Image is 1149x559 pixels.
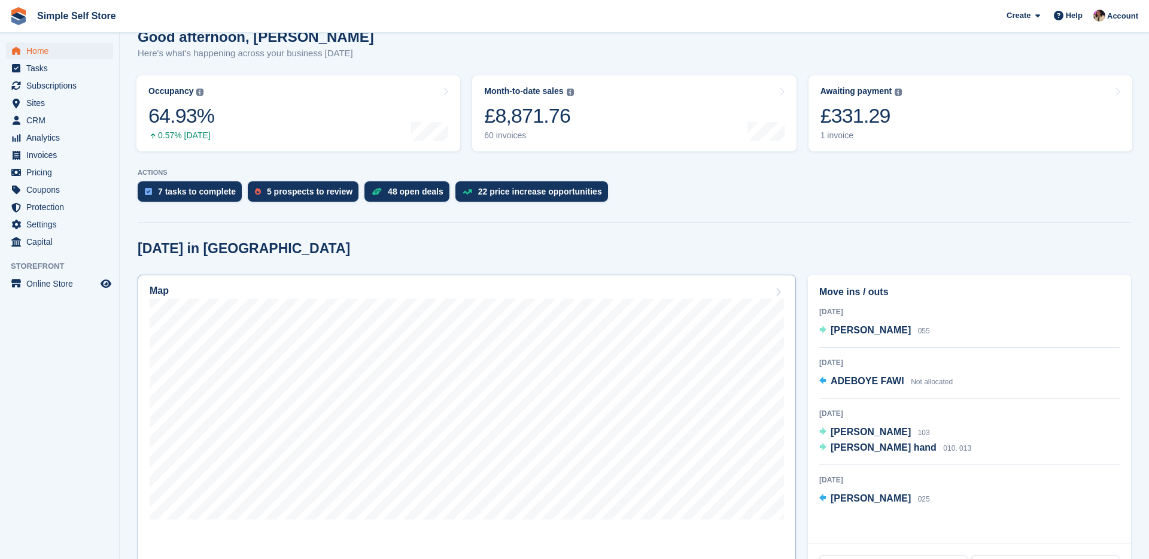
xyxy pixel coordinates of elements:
[138,47,374,60] p: Here's what's happening across your business [DATE]
[6,129,113,146] a: menu
[388,187,443,196] div: 48 open deals
[26,112,98,129] span: CRM
[138,241,350,257] h2: [DATE] in [GEOGRAPHIC_DATA]
[6,199,113,215] a: menu
[6,275,113,292] a: menu
[138,169,1131,177] p: ACTIONS
[138,181,248,208] a: 7 tasks to complete
[158,187,236,196] div: 7 tasks to complete
[808,75,1132,151] a: Awaiting payment £331.29 1 invoice
[943,444,971,452] span: 010, 013
[831,427,911,437] span: [PERSON_NAME]
[831,376,904,386] span: ADEBOYE FAWI
[484,130,573,141] div: 60 invoices
[26,199,98,215] span: Protection
[6,42,113,59] a: menu
[372,187,382,196] img: deal-1b604bf984904fb50ccaf53a9ad4b4a5d6e5aea283cecdc64d6e3604feb123c2.svg
[918,327,930,335] span: 055
[6,147,113,163] a: menu
[895,89,902,96] img: icon-info-grey-7440780725fd019a000dd9b08b2336e03edf1995a4989e88bcd33f0948082b44.svg
[11,260,119,272] span: Storefront
[26,95,98,111] span: Sites
[248,181,364,208] a: 5 prospects to review
[820,104,902,128] div: £331.29
[918,429,930,437] span: 103
[150,285,169,296] h2: Map
[145,188,152,195] img: task-75834270c22a3079a89374b754ae025e5fb1db73e45f91037f5363f120a921f8.svg
[819,425,930,440] a: [PERSON_NAME] 103
[26,275,98,292] span: Online Store
[472,75,796,151] a: Month-to-date sales £8,871.76 60 invoices
[148,130,214,141] div: 0.57% [DATE]
[911,378,953,386] span: Not allocated
[1093,10,1105,22] img: Scott McCutcheon
[820,86,892,96] div: Awaiting payment
[831,325,911,335] span: [PERSON_NAME]
[819,285,1120,299] h2: Move ins / outs
[26,147,98,163] span: Invoices
[99,277,113,291] a: Preview store
[267,187,352,196] div: 5 prospects to review
[255,188,261,195] img: prospect-51fa495bee0391a8d652442698ab0144808aea92771e9ea1ae160a38d050c398.svg
[1007,10,1031,22] span: Create
[820,130,902,141] div: 1 invoice
[26,233,98,250] span: Capital
[567,89,574,96] img: icon-info-grey-7440780725fd019a000dd9b08b2336e03edf1995a4989e88bcd33f0948082b44.svg
[6,233,113,250] a: menu
[136,75,460,151] a: Occupancy 64.93% 0.57% [DATE]
[918,495,930,503] span: 025
[26,129,98,146] span: Analytics
[26,60,98,77] span: Tasks
[478,187,602,196] div: 22 price increase opportunities
[831,493,911,503] span: [PERSON_NAME]
[819,323,930,339] a: [PERSON_NAME] 055
[819,408,1120,419] div: [DATE]
[6,95,113,111] a: menu
[32,6,121,26] a: Simple Self Store
[148,86,193,96] div: Occupancy
[819,374,953,390] a: ADEBOYE FAWI Not allocated
[10,7,28,25] img: stora-icon-8386f47178a22dfd0bd8f6a31ec36ba5ce8667c1dd55bd0f319d3a0aa187defe.svg
[6,112,113,129] a: menu
[1107,10,1138,22] span: Account
[364,181,455,208] a: 48 open deals
[138,29,374,45] h1: Good afternoon, [PERSON_NAME]
[26,181,98,198] span: Coupons
[819,357,1120,368] div: [DATE]
[26,77,98,94] span: Subscriptions
[831,442,937,452] span: [PERSON_NAME] hand
[484,86,563,96] div: Month-to-date sales
[148,104,214,128] div: 64.93%
[6,164,113,181] a: menu
[455,181,614,208] a: 22 price increase opportunities
[6,181,113,198] a: menu
[6,77,113,94] a: menu
[819,440,971,456] a: [PERSON_NAME] hand 010, 013
[819,491,930,507] a: [PERSON_NAME] 025
[6,216,113,233] a: menu
[6,60,113,77] a: menu
[196,89,203,96] img: icon-info-grey-7440780725fd019a000dd9b08b2336e03edf1995a4989e88bcd33f0948082b44.svg
[819,475,1120,485] div: [DATE]
[26,164,98,181] span: Pricing
[463,189,472,195] img: price_increase_opportunities-93ffe204e8149a01c8c9dc8f82e8f89637d9d84a8eef4429ea346261dce0b2c0.svg
[1066,10,1083,22] span: Help
[26,42,98,59] span: Home
[26,216,98,233] span: Settings
[484,104,573,128] div: £8,871.76
[819,306,1120,317] div: [DATE]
